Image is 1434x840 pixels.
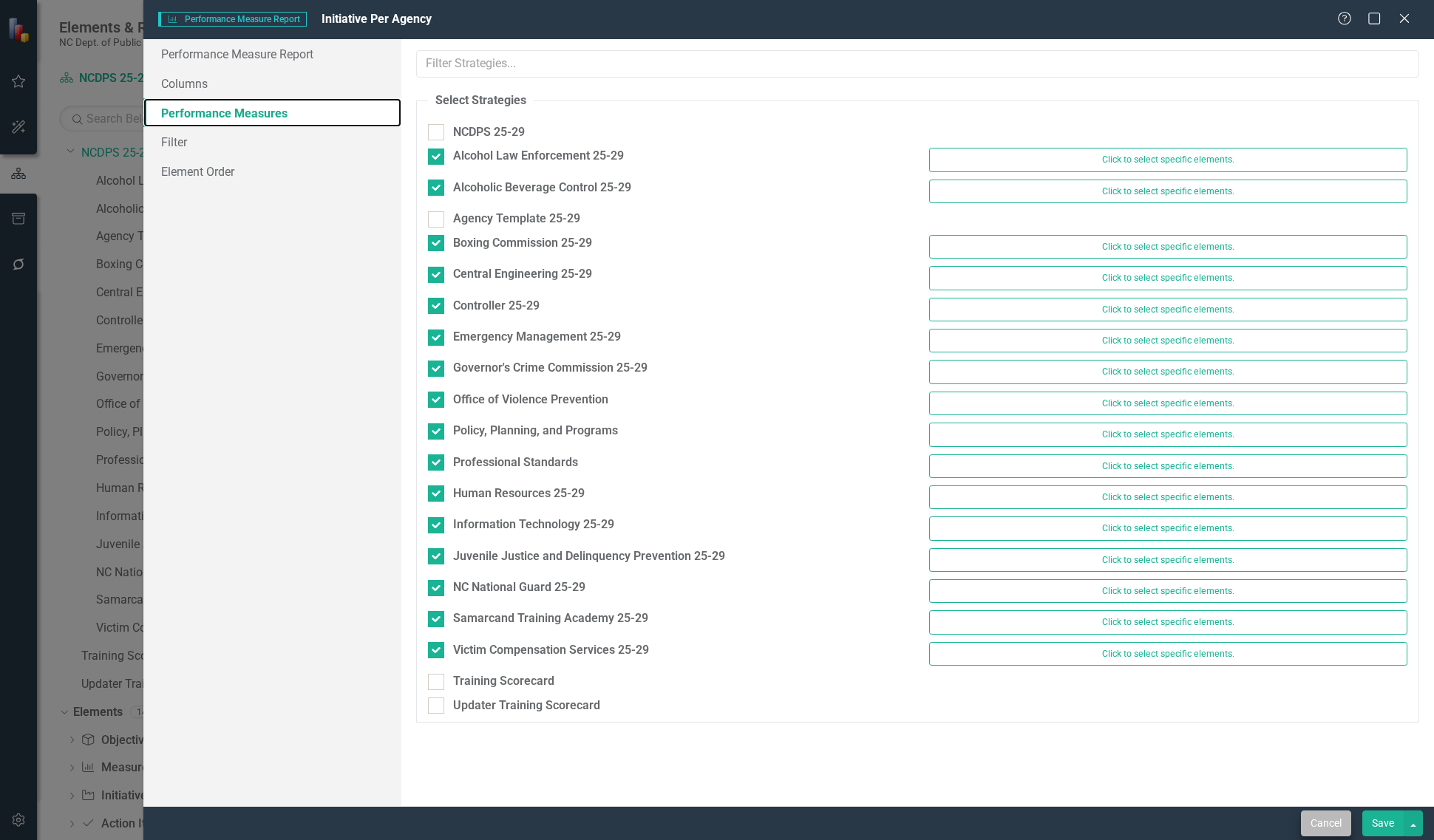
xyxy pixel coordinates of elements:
button: Click to select specific elements. [929,148,1407,171]
button: Click to select specific elements. [929,423,1407,446]
a: Filter [143,127,401,157]
div: Samarcand Training Academy 25-29 [453,610,648,627]
div: Governor's Crime Commission 25-29 [453,360,648,377]
button: Click to select specific elements. [929,454,1407,478]
div: Juvenile Justice and Delinquency Prevention 25-29 [453,548,725,565]
a: Element Order [143,157,401,186]
div: NCDPS 25-29 [453,124,525,141]
a: Performance Measures [143,98,401,128]
div: NC National Guard 25-29 [453,579,585,596]
button: Click to select specific elements. [929,266,1407,290]
div: Training Scorecard [453,673,554,690]
button: Cancel [1301,810,1351,836]
button: Click to select specific elements. [929,180,1407,203]
span: Performance Measure Report [158,12,307,27]
div: Information Technology 25-29 [453,516,614,533]
div: Alcohol Law Enforcement 25-29 [453,148,624,165]
button: Click to select specific elements. [929,392,1407,415]
button: Click to select specific elements. [929,516,1407,540]
div: Victim Compensation Services 25-29 [453,642,649,659]
div: Controller 25-29 [453,298,540,315]
div: Human Resources 25-29 [453,485,585,502]
div: Professional Standards [453,454,578,471]
button: Click to select specific elements. [929,610,1407,634]
a: Performance Measure Report [143,39,401,69]
div: Policy, Planning, and Programs [453,423,618,440]
div: Alcoholic Beverage Control 25-29 [453,180,631,197]
button: Click to select specific elements. [929,485,1407,509]
button: Click to select specific elements. [929,329,1407,352]
div: Emergency Management 25-29 [453,329,621,346]
button: Click to select specific elements. [929,548,1407,572]
div: Office of Violence Prevention [453,392,608,409]
div: Boxing Commission 25-29 [453,235,592,252]
button: Click to select specific elements. [929,360,1407,383]
button: Click to select specific elements. [929,235,1407,259]
div: Agency Template 25-29 [453,211,580,228]
legend: Select Strategies [428,92,534,109]
button: Click to select specific elements. [929,642,1407,666]
button: Click to select specific elements. [929,298,1407,321]
button: Click to select specific elements. [929,579,1407,603]
a: Columns [143,69,401,98]
button: Save [1362,810,1404,836]
span: Initiative Per Agency [322,12,432,26]
div: Updater Training Scorecard [453,697,600,714]
div: Central Engineering 25-29 [453,266,592,283]
input: Filter Strategies... [416,50,1419,78]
